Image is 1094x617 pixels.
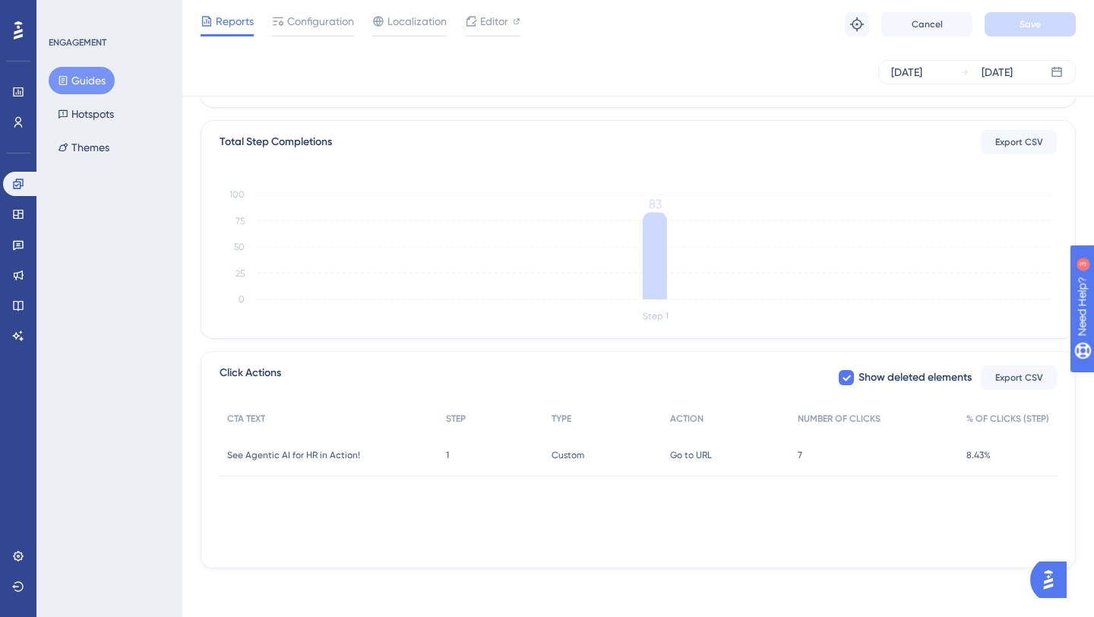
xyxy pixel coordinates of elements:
span: Go to URL [670,449,712,461]
button: Export CSV [981,130,1057,154]
tspan: 25 [236,268,245,279]
tspan: 83 [649,197,662,211]
span: Configuration [287,12,354,30]
tspan: 75 [236,216,245,226]
span: Need Help? [36,4,95,22]
span: TYPE [552,413,571,425]
button: Themes [49,134,119,161]
span: 7 [798,449,802,461]
span: Export CSV [995,136,1043,148]
tspan: Step 1 [643,311,669,321]
span: Show deleted elements [858,369,972,387]
div: Total Step Completions [220,133,332,151]
div: ENGAGEMENT [49,36,106,49]
span: % OF CLICKS (STEP) [966,413,1049,425]
span: CTA TEXT [227,413,265,425]
div: [DATE] [982,63,1013,81]
button: Guides [49,67,115,94]
button: Hotspots [49,100,123,128]
tspan: 0 [239,294,245,305]
span: 8.43% [966,449,991,461]
span: Export CSV [995,372,1043,384]
span: Save [1020,18,1041,30]
span: ACTION [670,413,704,425]
button: Export CSV [981,365,1057,390]
button: Save [985,12,1076,36]
span: 1 [446,449,449,461]
span: Localization [387,12,447,30]
span: Reports [216,12,254,30]
span: Custom [552,449,584,461]
iframe: UserGuiding AI Assistant Launcher [1030,557,1076,603]
div: 3 [106,8,110,20]
span: Cancel [912,18,943,30]
span: See Agentic AI for HR in Action! [227,449,360,461]
span: Editor [480,12,508,30]
span: Click Actions [220,364,281,391]
span: NUMBER OF CLICKS [798,413,881,425]
tspan: 100 [229,189,245,200]
tspan: 50 [234,242,245,252]
button: Cancel [881,12,972,36]
span: STEP [446,413,466,425]
div: [DATE] [891,63,922,81]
